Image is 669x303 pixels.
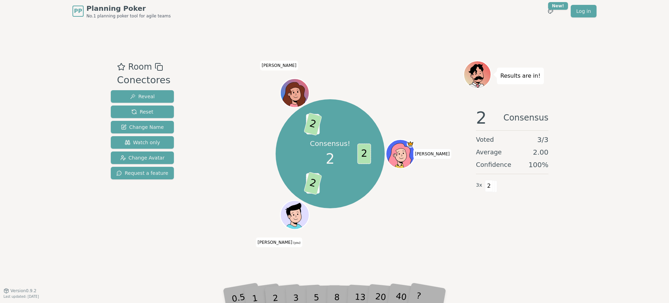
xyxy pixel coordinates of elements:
span: (you) [292,241,301,244]
button: Request a feature [111,167,174,179]
span: Reveal [130,93,155,100]
span: Voted [476,135,494,145]
button: Version0.9.2 [3,288,37,294]
span: Request a feature [116,170,168,177]
span: 3 x [476,181,482,189]
span: Confidence [476,160,511,170]
button: New! [544,5,557,17]
a: Log in [571,5,597,17]
span: Click to change your name [256,238,302,247]
span: Consensus [503,109,548,126]
span: No.1 planning poker tool for agile teams [86,13,171,19]
span: 2 [326,148,334,169]
span: 2 [304,112,322,136]
span: Watch only [125,139,160,146]
span: Reset [131,108,153,115]
span: 2 [485,180,493,192]
button: Change Name [111,121,174,133]
span: Julio is the host [407,140,414,148]
span: 2.00 [533,147,548,157]
button: Click to change your avatar [281,201,308,228]
button: Watch only [111,136,174,149]
span: 100 % [529,160,548,170]
span: Last updated: [DATE] [3,295,39,298]
span: 2 [357,143,371,164]
span: Room [128,61,152,73]
span: Change Name [121,124,164,131]
span: Click to change your name [260,61,298,70]
div: Conectores [117,73,170,87]
span: Change Avatar [120,154,165,161]
button: Add as favourite [117,61,125,73]
p: Results are in! [500,71,540,81]
button: Reveal [111,90,174,103]
a: PPPlanning PokerNo.1 planning poker tool for agile teams [72,3,171,19]
button: Reset [111,106,174,118]
span: PP [74,7,82,15]
span: Planning Poker [86,3,171,13]
span: Average [476,147,502,157]
div: New! [548,2,568,10]
span: 2 [476,109,487,126]
span: 2 [304,172,322,195]
span: Click to change your name [413,149,452,159]
p: Consensus! [310,139,351,148]
span: Version 0.9.2 [10,288,37,294]
span: 3 / 3 [537,135,548,145]
button: Change Avatar [111,151,174,164]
